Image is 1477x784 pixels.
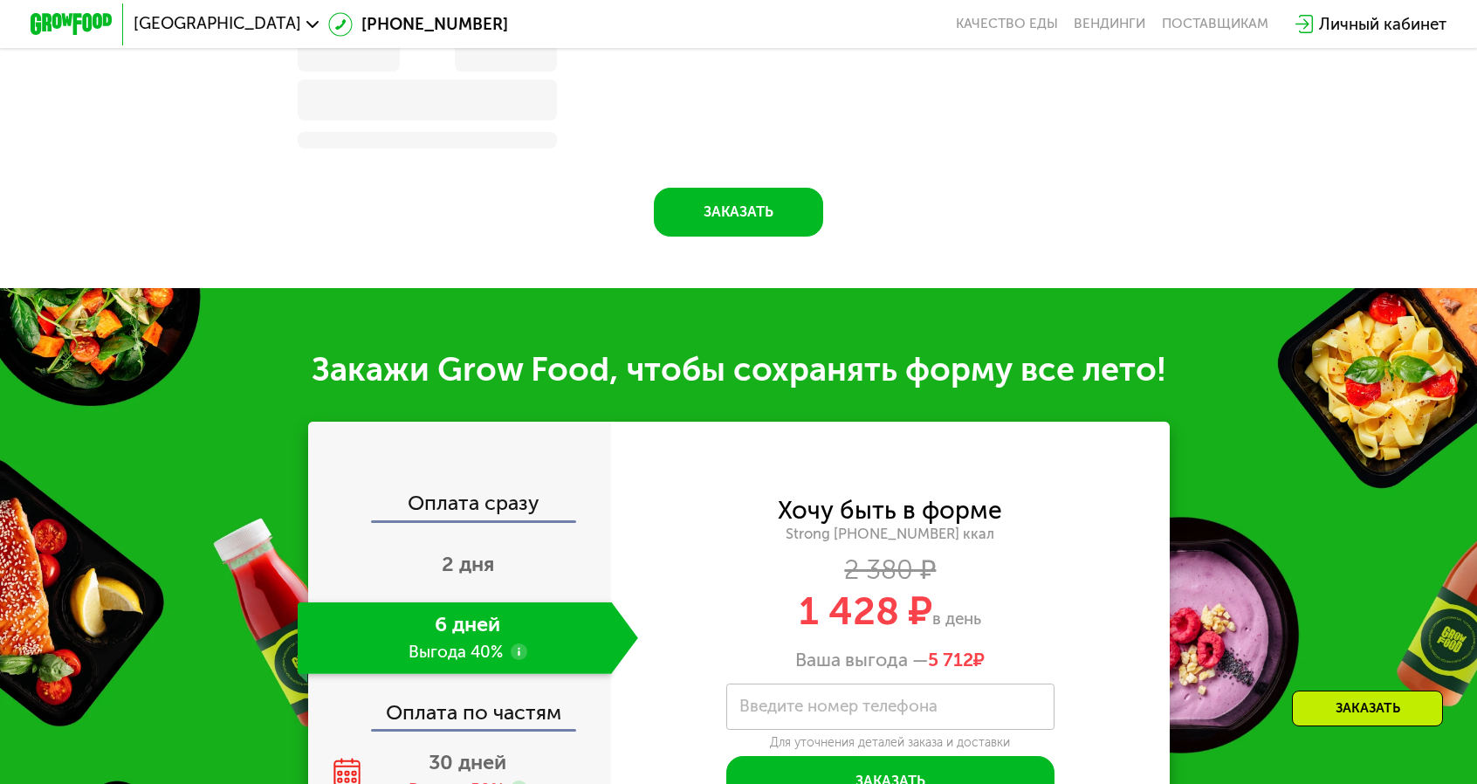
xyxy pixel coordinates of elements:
[310,493,611,520] div: Оплата сразу
[928,649,973,671] span: 5 712
[611,649,1169,671] div: Ваша выгода —
[739,701,938,712] label: Введите номер телефона
[328,12,508,37] a: [PHONE_NUMBER]
[310,682,611,729] div: Оплата по частям
[726,735,1055,751] div: Для уточнения деталей заказа и доставки
[1292,691,1443,726] div: Заказать
[654,188,824,237] button: Заказать
[442,552,494,576] span: 2 дня
[928,649,985,671] span: ₽
[799,588,932,635] span: 1 428 ₽
[1074,16,1145,32] a: Вендинги
[134,16,301,32] span: [GEOGRAPHIC_DATA]
[611,525,1169,543] div: Strong [PHONE_NUMBER] ккал
[1162,16,1268,32] div: поставщикам
[1319,12,1446,37] div: Личный кабинет
[429,750,506,774] span: 30 дней
[611,559,1169,581] div: 2 380 ₽
[932,609,981,629] span: в день
[956,16,1058,32] a: Качество еды
[778,499,1002,522] div: Хочу быть в форме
